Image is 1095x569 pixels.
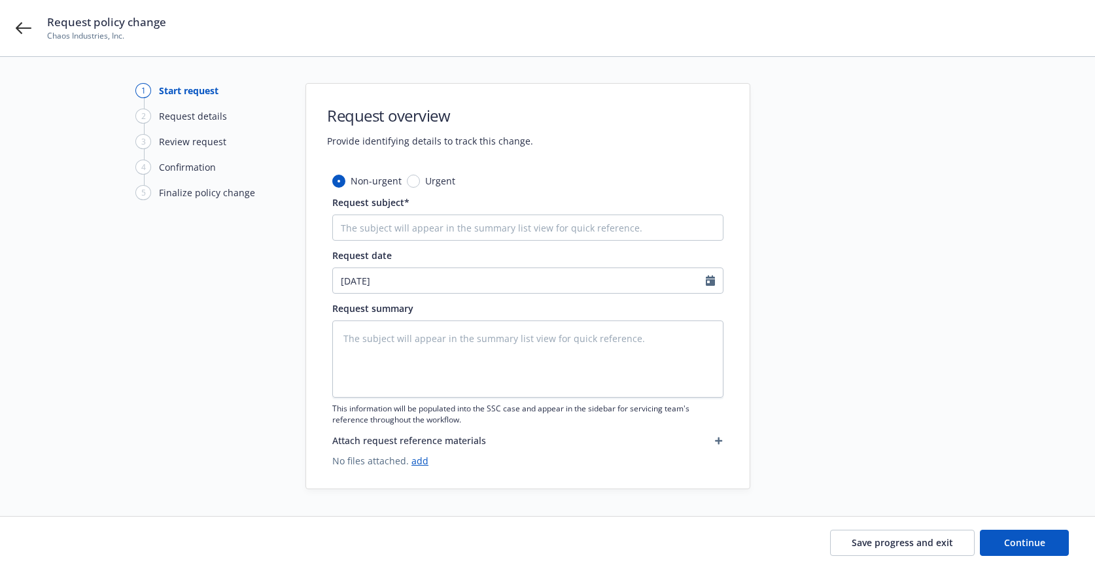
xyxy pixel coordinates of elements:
[47,14,166,30] span: Request policy change
[333,268,706,293] input: MM/DD/YYYY
[332,196,409,209] span: Request subject*
[425,174,455,188] span: Urgent
[852,536,953,549] span: Save progress and exit
[159,109,227,123] div: Request details
[135,83,151,98] div: 1
[332,302,413,315] span: Request summary
[332,249,392,262] span: Request date
[135,134,151,149] div: 3
[830,530,975,556] button: Save progress and exit
[332,403,723,425] span: This information will be populated into the SSC case and appear in the sidebar for servicing team...
[159,160,216,174] div: Confirmation
[135,160,151,175] div: 4
[327,134,533,148] span: Provide identifying details to track this change.
[47,30,166,42] span: Chaos Industries, Inc.
[327,105,533,126] h1: Request overview
[159,135,226,148] div: Review request
[706,275,715,286] svg: Calendar
[135,185,151,200] div: 5
[332,454,723,468] span: No files attached.
[332,215,723,241] input: The subject will appear in the summary list view for quick reference.
[135,109,151,124] div: 2
[332,434,486,447] span: Attach request reference materials
[980,530,1069,556] button: Continue
[1004,536,1045,549] span: Continue
[411,455,428,467] a: add
[159,186,255,199] div: Finalize policy change
[159,84,218,97] div: Start request
[351,174,402,188] span: Non-urgent
[407,175,420,188] input: Urgent
[332,175,345,188] input: Non-urgent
